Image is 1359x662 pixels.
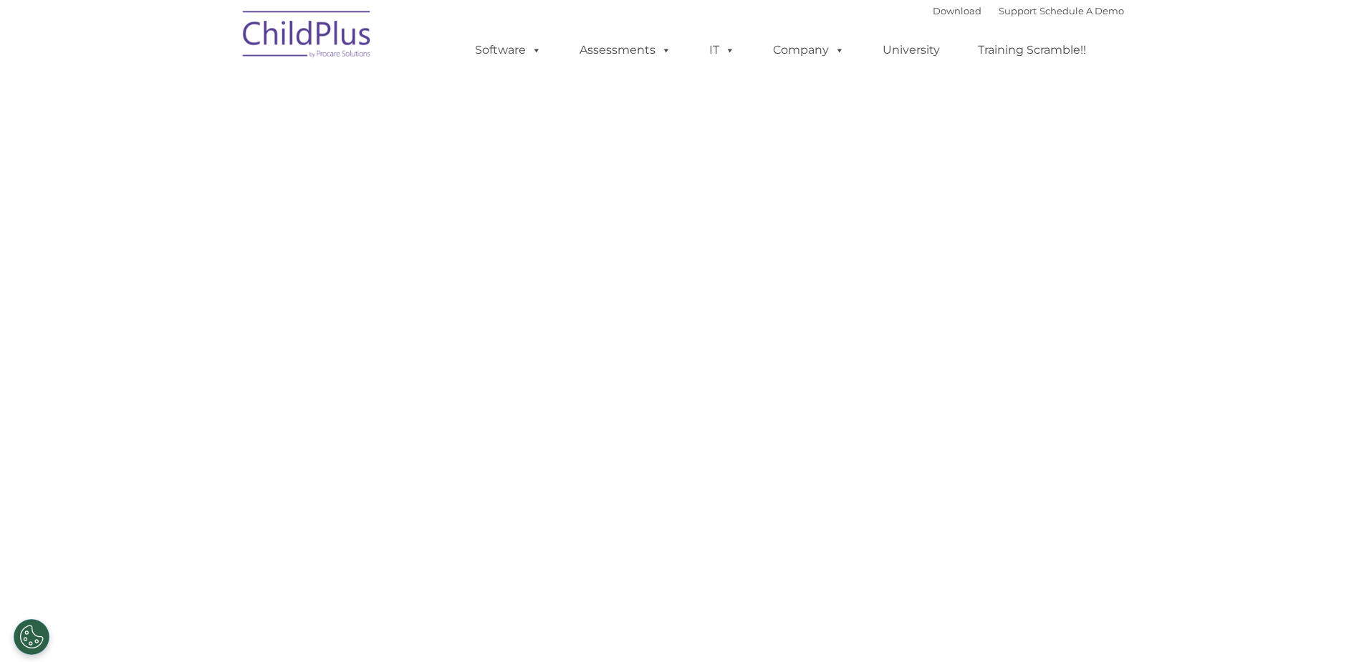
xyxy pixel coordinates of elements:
a: University [868,36,954,64]
font: | [933,5,1124,16]
a: Schedule A Demo [1039,5,1124,16]
a: Assessments [565,36,686,64]
a: Support [999,5,1037,16]
a: Software [461,36,556,64]
a: Download [933,5,981,16]
a: Company [759,36,859,64]
img: ChildPlus by Procare Solutions [236,1,379,72]
a: IT [695,36,749,64]
a: Training Scramble!! [964,36,1100,64]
